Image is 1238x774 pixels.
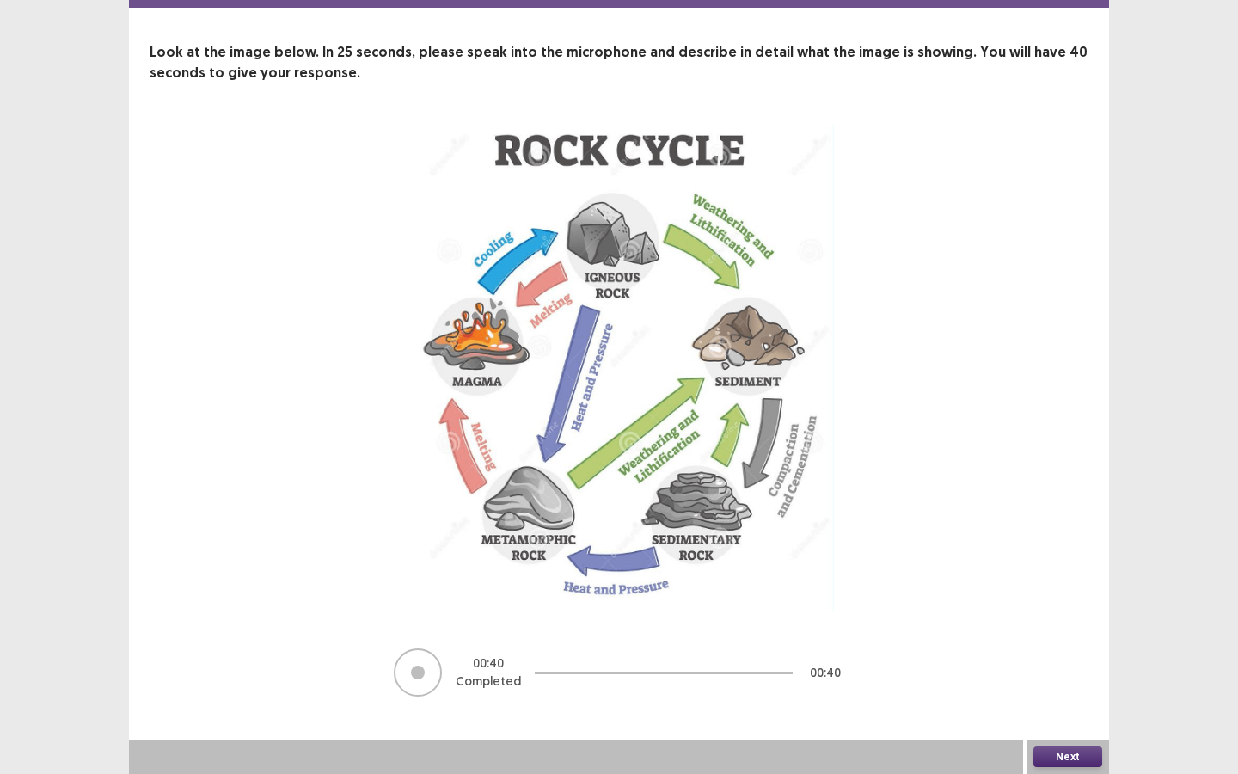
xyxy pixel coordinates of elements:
p: Completed [456,673,521,691]
p: Look at the image below. In 25 seconds, please speak into the microphone and describe in detail w... [150,42,1088,83]
p: 00 : 40 [473,654,504,673]
img: image-description [404,125,834,612]
button: Next [1033,746,1102,767]
p: 00 : 40 [810,664,841,682]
